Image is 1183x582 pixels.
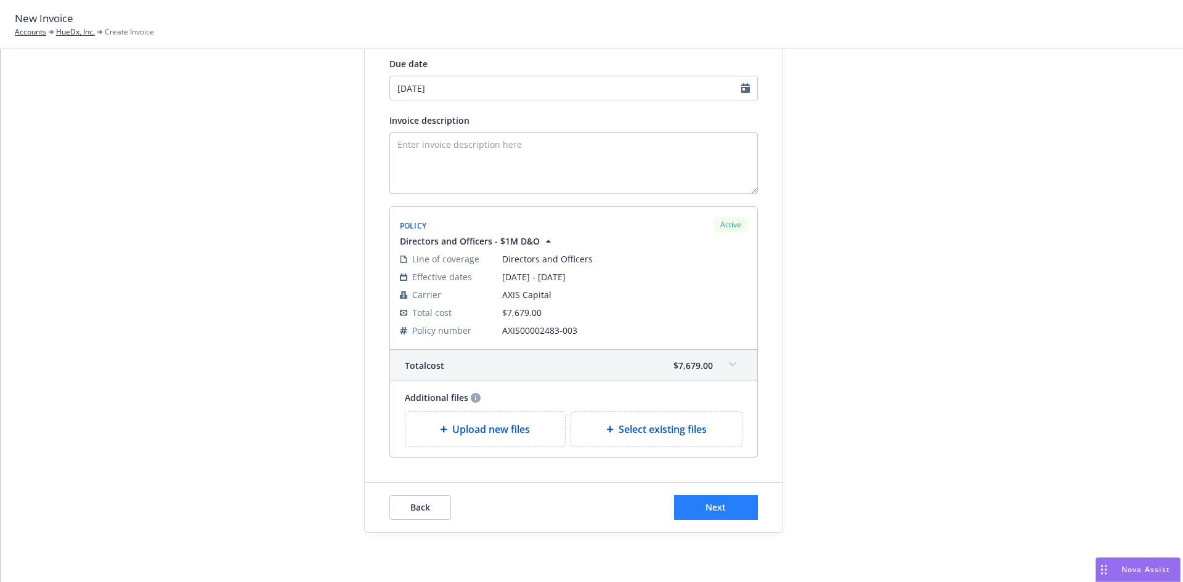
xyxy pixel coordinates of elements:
[412,324,471,337] span: Policy number
[412,270,472,283] span: Effective dates
[400,220,427,231] span: Policy
[714,217,747,232] div: Active
[452,422,530,437] span: Upload new files
[105,26,154,38] span: Create Invoice
[389,58,428,70] span: Due date
[389,495,451,520] button: Back
[1096,557,1181,582] button: Nova Assist
[673,359,713,372] span: $7,679.00
[412,306,452,319] span: Total cost
[502,324,747,337] span: AXIS00002483-003
[410,501,430,513] span: Back
[1121,564,1170,575] span: Nova Assist
[15,26,46,38] a: Accounts
[389,132,758,194] textarea: Enter invoice description here
[389,115,470,126] span: Invoice description
[400,235,555,248] button: Directors and Officers - $1M D&O
[405,359,444,372] span: Total cost
[502,288,747,301] span: AXIS Capital
[400,235,540,248] span: Directors and Officers - $1M D&O
[412,253,479,265] span: Line of coverage
[674,495,758,520] button: Next
[405,411,566,447] div: Upload new files
[15,10,73,26] span: New Invoice
[405,391,468,404] span: Additional files
[412,288,441,301] span: Carrier
[502,253,747,265] span: Directors and Officers
[705,501,726,513] span: Next
[571,411,742,447] div: Select existing files
[1096,558,1112,581] div: Drag to move
[619,422,707,437] span: Select existing files
[502,307,542,318] span: $7,679.00
[389,76,758,100] input: MM/DD/YYYY
[502,270,747,283] span: [DATE] - [DATE]
[390,350,757,381] div: Totalcost$7,679.00
[56,26,95,38] a: HueDx, Inc.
